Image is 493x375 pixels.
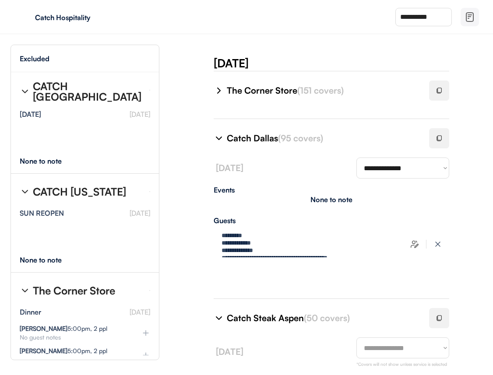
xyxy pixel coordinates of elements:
[141,351,150,360] img: plus%20%281%29.svg
[130,110,150,119] font: [DATE]
[214,55,493,71] div: [DATE]
[20,334,127,340] div: No guest notes
[20,86,30,97] img: chevron-right%20%281%29.svg
[18,10,32,24] img: yH5BAEAAAAALAAAAAABAAEAAAIBRAA7
[304,312,350,323] font: (50 covers)
[33,186,126,197] div: CATCH [US_STATE]
[20,347,67,354] strong: [PERSON_NAME]
[20,308,41,315] div: Dinner
[20,326,107,332] div: 5:00pm, 2 ppl
[20,285,30,296] img: chevron-right%20%281%29.svg
[20,348,107,354] div: 5:00pm, 2 ppl
[130,209,150,217] font: [DATE]
[130,308,150,316] font: [DATE]
[35,14,145,21] div: Catch Hospitality
[20,325,67,332] strong: [PERSON_NAME]
[20,256,78,263] div: None to note
[310,196,352,203] div: None to note
[214,186,449,193] div: Events
[20,186,30,197] img: chevron-right%20%281%29.svg
[214,85,224,96] img: chevron-right%20%281%29.svg
[214,313,224,323] img: chevron-right%20%281%29.svg
[214,217,449,224] div: Guests
[227,84,419,97] div: The Corner Store
[20,158,78,165] div: None to note
[227,132,419,144] div: Catch Dallas
[216,162,243,173] font: [DATE]
[20,111,41,118] div: [DATE]
[214,133,224,144] img: chevron-right%20%281%29.svg
[141,329,150,337] img: plus%20%281%29.svg
[278,133,323,144] font: (95 covers)
[465,12,475,22] img: file-02.svg
[410,240,419,249] img: users-edit.svg
[297,85,344,96] font: (151 covers)
[227,312,419,324] div: Catch Steak Aspen
[356,361,447,367] font: *Covers will not show unless service is selected
[216,346,243,357] font: [DATE]
[433,240,442,249] img: x-close%20%283%29.svg
[20,55,49,62] div: Excluded
[20,210,64,217] div: SUN REOPEN
[33,285,115,296] div: The Corner Store
[33,81,142,102] div: CATCH [GEOGRAPHIC_DATA]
